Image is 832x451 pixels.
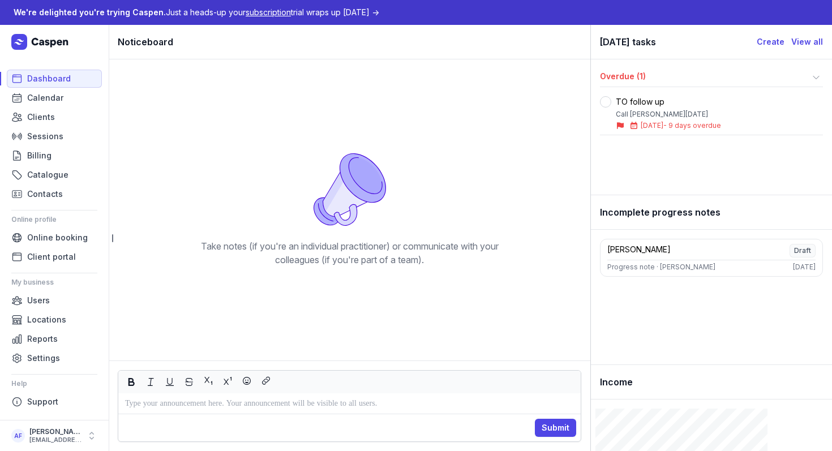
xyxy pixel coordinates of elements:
span: Sessions [27,130,63,143]
a: [PERSON_NAME]DraftProgress note · [PERSON_NAME][DATE] [600,239,823,277]
div: [DATE] tasks [600,34,757,50]
span: Contacts [27,187,63,201]
button: Submit [535,419,576,437]
div: Overdue (1) [600,71,809,84]
span: We're delighted you're trying Caspen. [14,7,166,17]
span: Settings [27,351,60,365]
div: Help [11,375,97,393]
a: View all [791,35,823,49]
div: TO follow up [616,96,721,108]
span: subscription [246,7,291,17]
span: [DATE] [641,121,663,130]
div: Call [PERSON_NAME][DATE] [616,110,721,119]
div: [PERSON_NAME] [29,427,82,436]
span: AF [14,429,22,443]
div: [PERSON_NAME] [607,244,671,257]
span: Locations [27,313,66,327]
div: [EMAIL_ADDRESS][DOMAIN_NAME] [29,436,82,444]
div: My business [11,273,97,291]
span: Users [27,294,50,307]
div: Take notes (if you're an individual practitioner) or communicate with your colleagues (if you're ... [187,239,513,267]
div: Progress note · [PERSON_NAME] [607,263,715,272]
div: Income [591,365,832,400]
span: Support [27,395,58,409]
span: Draft [790,244,816,257]
div: [DATE] [793,263,816,272]
div: Incomplete progress notes [591,195,832,230]
a: Create [757,35,784,49]
span: Catalogue [27,168,68,182]
span: - 9 days overdue [663,121,721,130]
span: Online booking [27,231,88,244]
div: Online profile [11,211,97,229]
span: Client portal [27,250,76,264]
div: Just a heads-up your trial wraps up [DATE] → [14,6,379,19]
span: Calendar [27,91,63,105]
span: Submit [542,421,569,435]
span: Reports [27,332,58,346]
div: Noticeboard [109,25,590,59]
span: Clients [27,110,55,124]
span: Dashboard [27,72,71,85]
span: Billing [27,149,52,162]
